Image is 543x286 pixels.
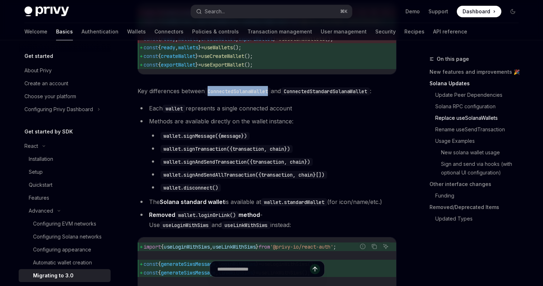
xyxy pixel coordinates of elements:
code: wallet.loginOrLink() [175,211,238,219]
strong: Removed method [149,211,260,218]
span: Dashboard [463,8,490,15]
code: wallet.disconnect() [161,184,221,192]
a: Solana RPC configuration [430,101,524,112]
a: Migrating to 3.0 [19,269,111,282]
li: The is available at (for icon/name/etc.) [138,197,396,207]
span: createWallet [161,53,195,59]
span: '@privy-io/react-auth' [270,244,333,250]
a: Usage Examples [430,135,524,147]
button: Copy the contents from the code block [370,242,379,251]
button: Ask AI [381,242,390,251]
div: Choose your platform [24,92,76,101]
div: About Privy [24,66,52,75]
h5: Get started [24,52,53,60]
code: wallet.signTransaction({transaction, chain}) [161,145,293,153]
img: dark logo [24,6,69,17]
a: Security [375,23,396,40]
a: Funding [430,190,524,201]
a: Other interface changes [430,178,524,190]
button: Send message [310,264,320,274]
span: , [210,244,213,250]
code: wallet.signMessage({message}) [161,132,250,140]
span: const [144,62,158,68]
a: Support [428,8,448,15]
a: Replace useSolanaWallets [430,112,524,124]
code: wallet [163,105,186,113]
button: React [19,140,49,153]
span: { [158,44,161,51]
span: = [198,53,201,59]
a: About Privy [19,64,111,77]
span: useLoginWithSiws [164,244,210,250]
a: Welcome [24,23,47,40]
span: ⌘ K [340,9,348,14]
span: const [144,53,158,59]
a: Installation [19,153,111,165]
a: API reference [433,23,467,40]
a: Basics [56,23,73,40]
span: On this page [437,55,469,63]
a: Authentication [82,23,119,40]
a: Removed/Deprecated Items [430,201,524,213]
div: Configuring Privy Dashboard [24,105,93,114]
button: Search...⌘K [191,5,352,18]
a: Configuring appearance [19,243,111,256]
code: wallet.signAndSendAllTransaction({transaction, chain}[]) [161,171,327,179]
span: = [198,62,201,68]
a: User management [321,23,367,40]
span: useLinkWithSiws [213,244,256,250]
a: Configuring Solana networks [19,230,111,243]
span: } [198,44,201,51]
a: Transaction management [247,23,312,40]
span: exportWallet [161,62,195,68]
a: Wallets [127,23,146,40]
div: Installation [29,155,53,163]
span: { [158,62,161,68]
a: Rename useSendTransaction [430,124,524,135]
a: Solana Updates [430,78,524,89]
code: ConnectedStandardSolanaWallet [281,87,370,95]
a: Setup [19,165,111,178]
a: Update Peer Dependencies [430,89,524,101]
div: Search... [205,7,225,16]
a: Choose your platform [19,90,111,103]
code: wallet.standardWallet [261,198,327,206]
span: useExportWallet [201,62,244,68]
code: wallet.signAndSendTransaction({transaction, chain}) [161,158,313,166]
div: Advanced [29,206,53,215]
span: } [195,53,198,59]
button: Toggle dark mode [507,6,519,17]
span: (); [233,44,241,51]
span: wallets [178,44,198,51]
li: - Use and instead: [138,210,396,230]
a: Configuring EVM networks [19,217,111,230]
button: Configuring Privy Dashboard [19,103,104,116]
a: Dashboard [457,6,501,17]
button: Advanced [19,204,64,217]
code: useLinkWithSiws [222,221,270,229]
span: { [161,244,164,250]
a: Create an account [19,77,111,90]
span: Key differences between and : [138,86,396,96]
div: Create an account [24,79,68,88]
a: Automatic wallet creation [19,256,111,269]
div: Quickstart [29,181,52,189]
span: , [175,44,178,51]
span: (); [244,53,253,59]
div: Configuring EVM networks [33,219,96,228]
span: { [158,53,161,59]
input: Ask a question... [217,261,310,277]
div: Configuring appearance [33,245,91,254]
a: Demo [405,8,420,15]
span: ready [161,44,175,51]
a: Sign and send via hooks (with optional UI configuration) [430,158,524,178]
a: Features [19,191,111,204]
button: Report incorrect code [358,242,367,251]
li: Each represents a single connected account [138,103,396,113]
div: Automatic wallet creation [33,258,92,267]
span: import [144,244,161,250]
span: } [195,62,198,68]
a: New solana wallet usage [430,147,524,158]
span: (); [244,62,253,68]
code: ConnectedSolanaWallet [205,87,271,95]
